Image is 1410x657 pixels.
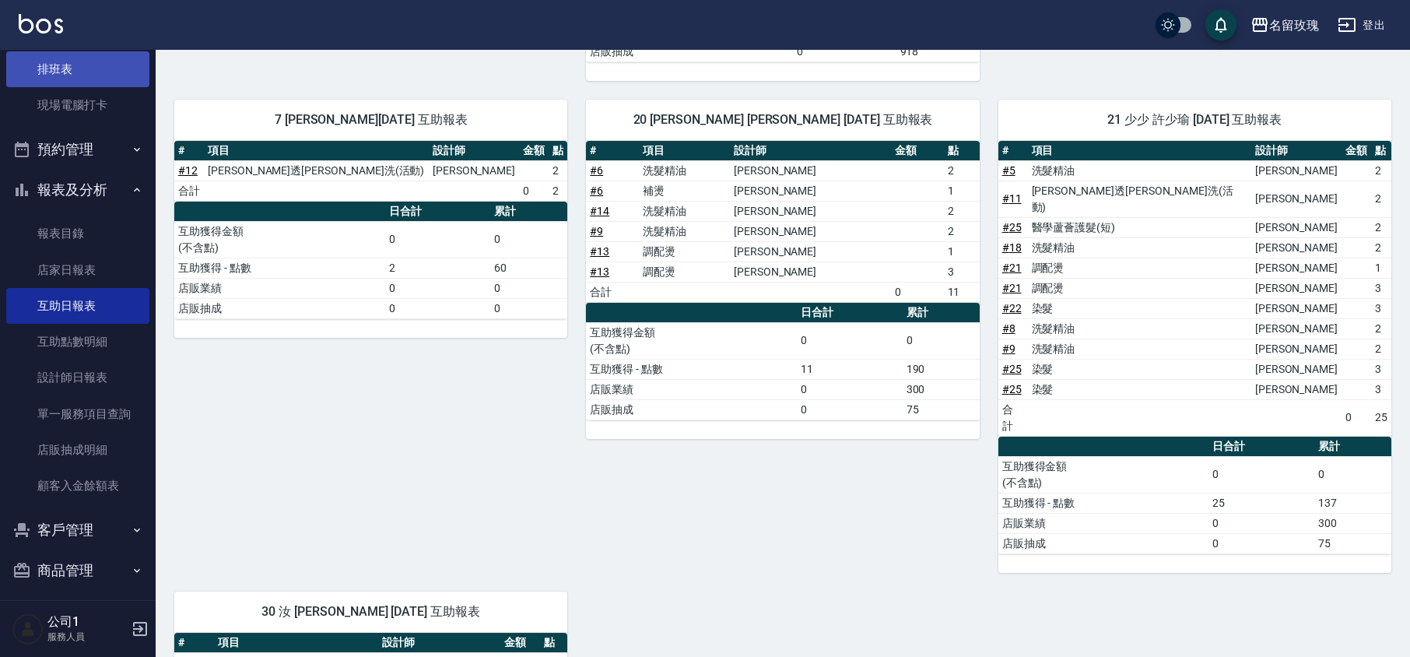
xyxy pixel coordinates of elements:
[490,258,567,278] td: 60
[1371,258,1391,278] td: 1
[1371,298,1391,318] td: 3
[1002,302,1022,314] a: #22
[590,205,609,217] a: #14
[1002,363,1022,375] a: #25
[1017,112,1373,128] span: 21 少少 許少瑜 [DATE] 互助報表
[903,359,980,379] td: 190
[1002,282,1022,294] a: #21
[1269,16,1319,35] div: 名留玫瑰
[1371,141,1391,161] th: 點
[6,216,149,251] a: 報表目錄
[1314,437,1391,457] th: 累計
[1205,9,1236,40] button: save
[1251,217,1342,237] td: [PERSON_NAME]
[944,141,980,161] th: 點
[378,633,500,653] th: 設計師
[174,221,385,258] td: 互助獲得金額 (不含點)
[998,513,1209,533] td: 店販業績
[204,141,429,161] th: 項目
[6,129,149,170] button: 預約管理
[174,278,385,298] td: 店販業績
[998,141,1028,161] th: #
[385,278,491,298] td: 0
[590,245,609,258] a: #13
[639,221,730,241] td: 洗髮精油
[1331,11,1391,40] button: 登出
[385,202,491,222] th: 日合計
[998,399,1028,436] td: 合計
[586,322,797,359] td: 互助獲得金額 (不含點)
[1028,298,1251,318] td: 染髮
[944,221,980,241] td: 2
[174,141,204,161] th: #
[998,533,1209,553] td: 店販抽成
[1208,513,1314,533] td: 0
[549,160,567,181] td: 2
[385,258,491,278] td: 2
[1028,339,1251,359] td: 洗髮精油
[174,202,567,319] table: a dense table
[903,379,980,399] td: 300
[639,241,730,262] td: 調配燙
[1028,237,1251,258] td: 洗髮精油
[6,510,149,550] button: 客戶管理
[944,282,980,302] td: 11
[193,112,549,128] span: 7 [PERSON_NAME][DATE] 互助報表
[730,262,891,282] td: [PERSON_NAME]
[586,303,979,420] table: a dense table
[519,141,549,161] th: 金額
[490,221,567,258] td: 0
[490,298,567,318] td: 0
[730,221,891,241] td: [PERSON_NAME]
[1314,513,1391,533] td: 300
[204,160,429,181] td: [PERSON_NAME]透[PERSON_NAME]洗(活動)
[1251,318,1342,339] td: [PERSON_NAME]
[1028,318,1251,339] td: 洗髮精油
[1371,359,1391,379] td: 3
[19,14,63,33] img: Logo
[944,201,980,221] td: 2
[797,322,903,359] td: 0
[797,359,903,379] td: 11
[12,613,44,645] img: Person
[586,379,797,399] td: 店販業績
[1251,298,1342,318] td: [PERSON_NAME]
[385,298,491,318] td: 0
[891,141,943,161] th: 金額
[47,614,127,630] h5: 公司1
[590,164,603,177] a: #6
[891,282,943,302] td: 0
[6,252,149,288] a: 店家日報表
[6,360,149,395] a: 設計師日報表
[174,141,567,202] table: a dense table
[639,141,730,161] th: 項目
[429,160,520,181] td: [PERSON_NAME]
[944,160,980,181] td: 2
[1371,339,1391,359] td: 2
[1371,278,1391,298] td: 3
[1251,160,1342,181] td: [PERSON_NAME]
[429,141,520,161] th: 設計師
[998,437,1391,554] table: a dense table
[549,181,567,201] td: 2
[639,160,730,181] td: 洗髮精油
[490,202,567,222] th: 累計
[1002,322,1015,335] a: #8
[1002,262,1022,274] a: #21
[903,399,980,420] td: 75
[1251,379,1342,399] td: [PERSON_NAME]
[385,221,491,258] td: 0
[639,201,730,221] td: 洗髮精油
[793,41,896,61] td: 0
[174,298,385,318] td: 店販抽成
[1028,379,1251,399] td: 染髮
[1002,221,1022,234] a: #25
[214,633,378,653] th: 項目
[174,633,214,653] th: #
[903,303,980,323] th: 累計
[6,468,149,504] a: 顧客入金餘額表
[944,262,980,282] td: 3
[1208,493,1314,513] td: 25
[1251,237,1342,258] td: [PERSON_NAME]
[47,630,127,644] p: 服務人員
